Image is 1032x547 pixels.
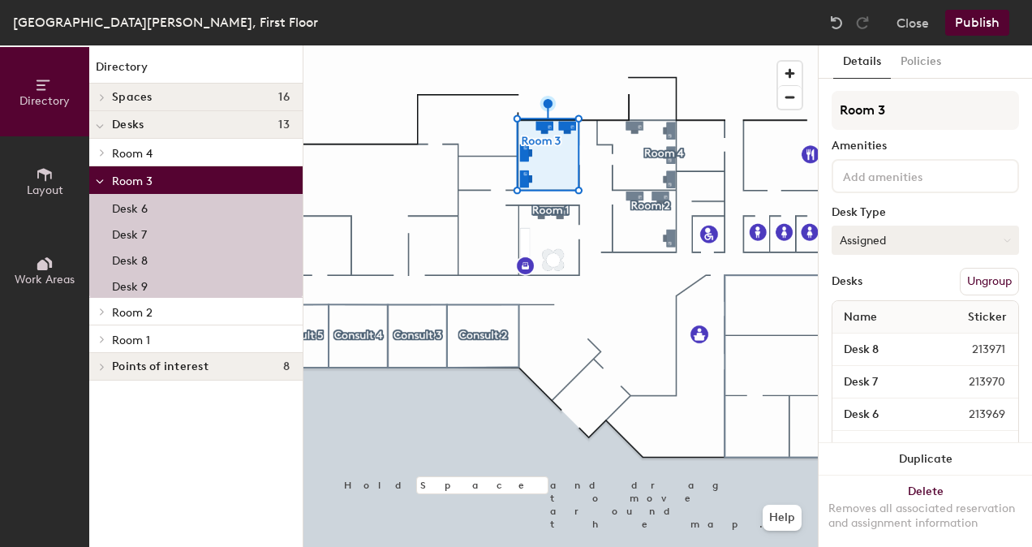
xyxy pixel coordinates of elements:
[840,166,986,185] input: Add amenities
[819,443,1032,476] button: Duplicate
[930,373,1015,391] span: 213970
[960,268,1019,295] button: Ungroup
[19,94,70,108] span: Directory
[832,140,1019,153] div: Amenities
[112,334,150,347] span: Room 1
[15,273,75,286] span: Work Areas
[933,341,1015,359] span: 213971
[763,505,802,531] button: Help
[891,45,951,79] button: Policies
[854,15,871,31] img: Redo
[283,360,290,373] span: 8
[828,502,1022,531] div: Removes all associated reservation and assignment information
[832,206,1019,219] div: Desk Type
[112,91,153,104] span: Spaces
[945,10,1009,36] button: Publish
[112,306,153,320] span: Room 2
[931,438,1015,456] span: 213972
[112,275,148,294] p: Desk 9
[278,91,290,104] span: 16
[836,338,933,361] input: Unnamed desk
[832,275,862,288] div: Desks
[112,174,153,188] span: Room 3
[112,249,148,268] p: Desk 8
[27,183,63,197] span: Layout
[819,476,1032,547] button: DeleteRemoves all associated reservation and assignment information
[836,371,930,394] input: Unnamed desk
[836,303,885,332] span: Name
[112,223,147,242] p: Desk 7
[112,147,153,161] span: Room 4
[930,406,1015,424] span: 213969
[828,15,845,31] img: Undo
[112,360,209,373] span: Points of interest
[836,403,930,426] input: Unnamed desk
[13,12,318,32] div: [GEOGRAPHIC_DATA][PERSON_NAME], First Floor
[278,118,290,131] span: 13
[833,45,891,79] button: Details
[112,197,148,216] p: Desk 6
[89,58,303,84] h1: Directory
[832,226,1019,255] button: Assigned
[112,118,144,131] span: Desks
[897,10,929,36] button: Close
[960,303,1015,332] span: Sticker
[836,436,931,459] input: Unnamed desk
